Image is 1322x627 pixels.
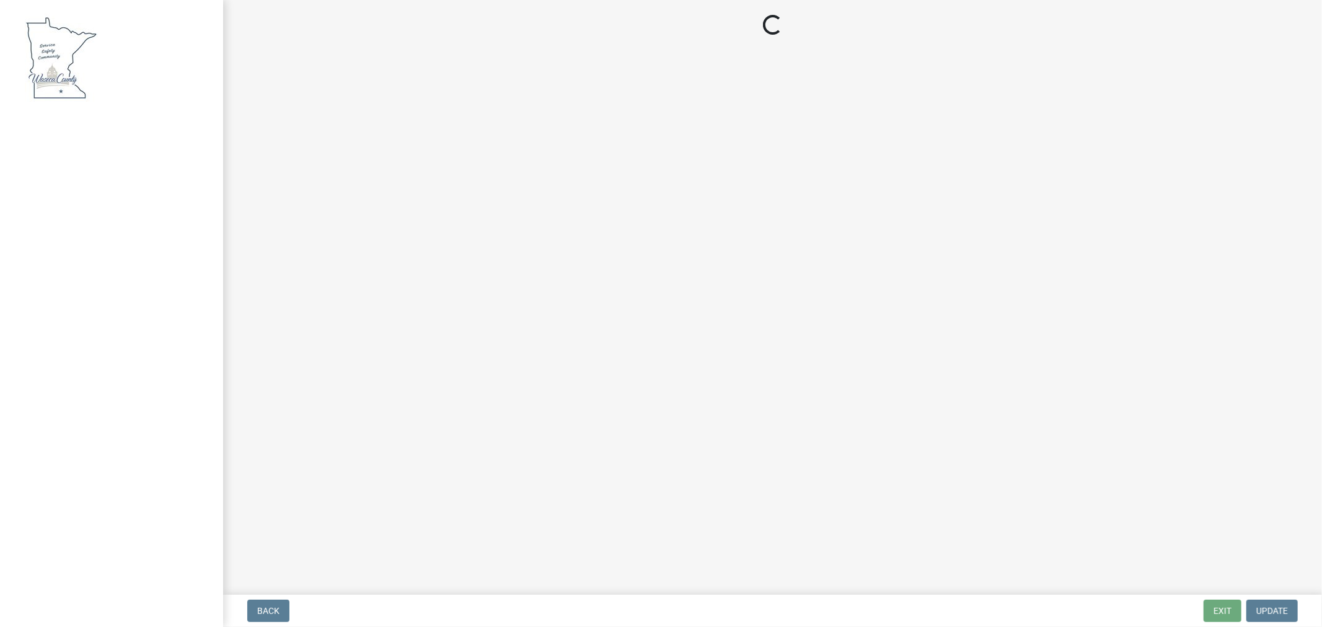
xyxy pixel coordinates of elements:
[1256,606,1288,616] span: Update
[1246,600,1298,622] button: Update
[1204,600,1241,622] button: Exit
[247,600,289,622] button: Back
[25,13,98,102] img: Waseca County, Minnesota
[257,606,280,616] span: Back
